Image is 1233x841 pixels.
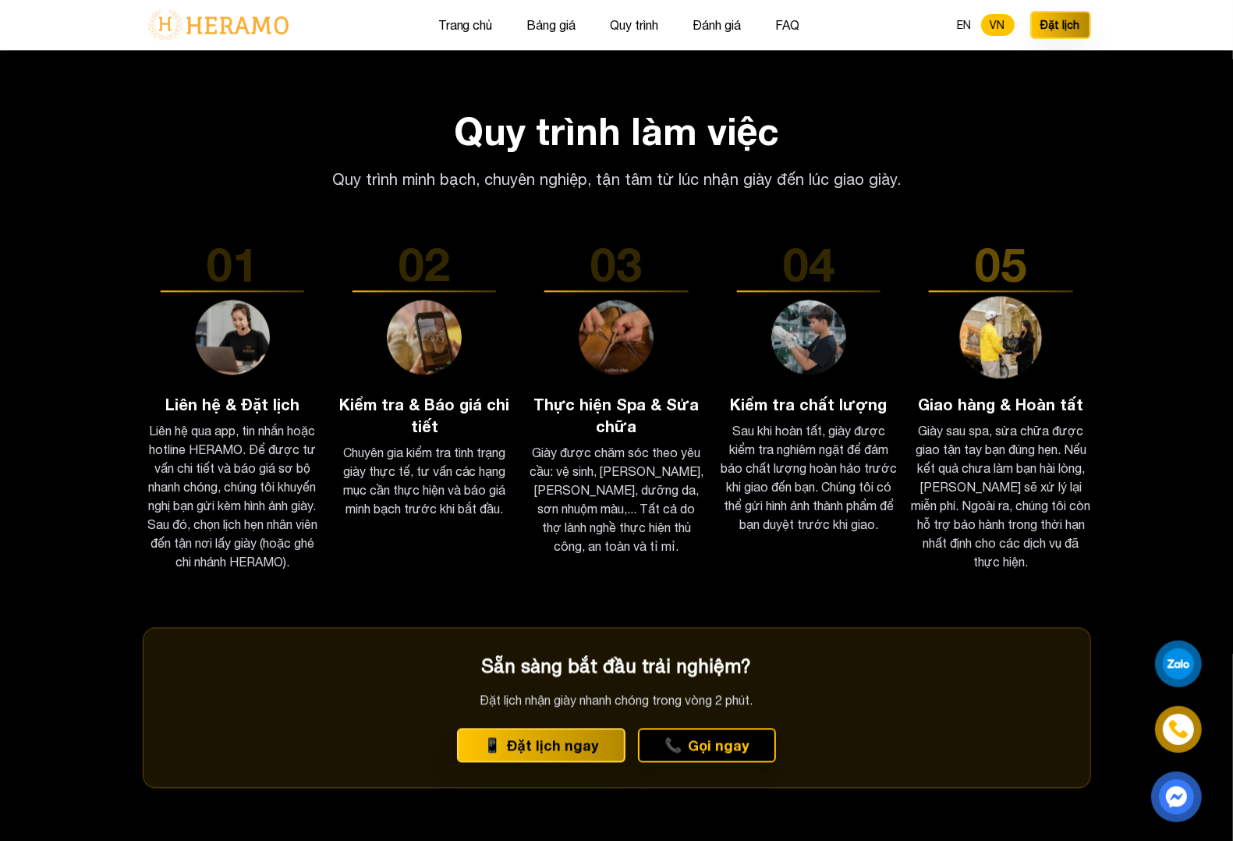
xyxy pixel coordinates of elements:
[335,240,514,287] div: 02
[143,9,293,41] img: logo-with-text.png
[911,240,1090,287] div: 05
[526,443,706,555] p: Giày được chăm sóc theo yêu cầu: vệ sinh, [PERSON_NAME], [PERSON_NAME], dưỡng da, sơn nhuộm màu,....
[664,734,682,756] span: phone
[143,112,1091,150] h2: Quy trình làm việc
[457,728,625,762] button: phone Đặt lịch ngay
[335,443,514,518] p: Chuyên gia kiểm tra tình trạng giày thực tế, tư vấn các hạng mục cần thực hiện và báo giá minh bạ...
[387,300,462,374] img: process.inspect.title
[606,15,664,35] button: Quy trình
[719,240,898,287] div: 04
[771,300,846,374] img: process.deliver.title
[143,240,322,287] div: 01
[1155,706,1202,753] a: phone-icon
[719,393,898,415] h3: Kiểm tra chất lượng
[143,421,322,571] p: Liên hệ qua app, tin nhắn hoặc hotline HERAMO. Để được tư vấn chi tiết và báo giá sơ bộ nhanh chó...
[195,300,270,374] img: process.book.title
[484,734,501,756] span: phone
[317,169,916,190] p: Quy trình minh bạch, chuyên nghiệp, tận tâm từ lúc nhận giày đến lúc giao giày.
[579,300,654,374] img: process.repair.title
[526,240,706,287] div: 03
[143,393,322,415] h3: Liên hệ & Đặt lịch
[719,421,898,534] p: Sau khi hoàn tất, giày được kiểm tra nghiêm ngặt để đảm bảo chất lượng hoàn hảo trước khi giao đế...
[1030,11,1091,39] button: Đặt lịch
[638,728,776,762] button: phone Gọi ngay
[911,393,1090,415] h3: Giao hàng & Hoàn tất
[434,15,498,35] button: Trang chủ
[168,653,1065,678] h3: Sẵn sàng bắt đầu trải nghiệm?
[526,393,706,437] h3: Thực hiện Spa & Sửa chữa
[689,15,746,35] button: Đánh giá
[168,690,1065,709] p: Đặt lịch nhận giày nhanh chóng trong vòng 2 phút.
[771,15,805,35] button: FAQ
[1169,720,1188,739] img: phone-icon
[523,15,581,35] button: Bảng giá
[959,296,1042,378] img: process.completion.title
[948,14,981,36] button: EN
[981,14,1015,36] button: VN
[335,393,514,437] h3: Kiểm tra & Báo giá chi tiết
[911,421,1090,571] p: Giày sau spa, sửa chữa được giao tận tay bạn đúng hẹn. Nếu kết quả chưa làm bạn hài lòng, [PERSON...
